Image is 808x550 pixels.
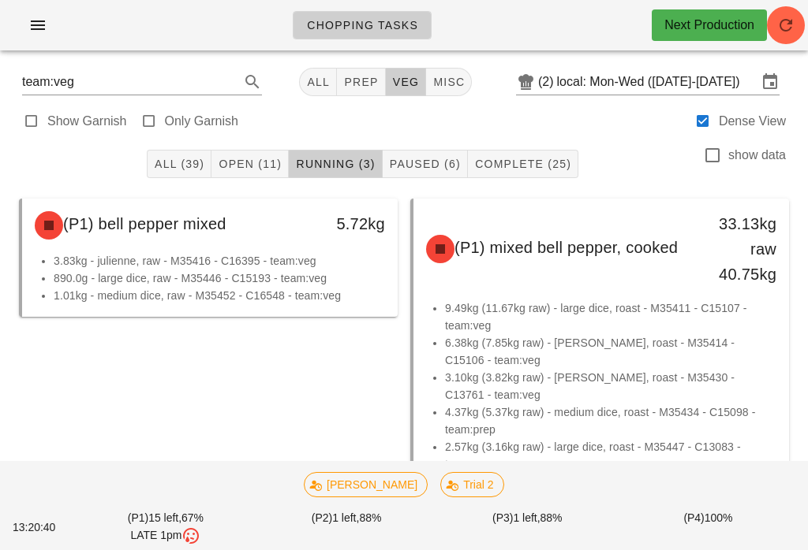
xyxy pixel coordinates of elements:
[148,511,181,524] span: 15 left,
[513,511,540,524] span: 1 left,
[289,150,382,178] button: Running (3)
[445,299,776,334] li: 9.49kg (11.67kg raw) - large dice, roast - M35411 - C15107 - team:veg
[47,113,127,129] label: Show Garnish
[445,369,776,403] li: 3.10kg (3.82kg raw) - [PERSON_NAME], roast - M35430 - C13761 - team:veg
[314,473,417,496] span: [PERSON_NAME]
[154,158,204,170] span: All (39)
[293,11,432,39] a: Chopping Tasks
[295,158,375,170] span: Running (3)
[703,211,776,287] div: 33.13kg raw 40.75kg
[538,74,557,90] div: (2)
[343,76,378,88] span: prep
[728,147,786,163] label: show data
[299,68,337,96] button: All
[474,158,571,170] span: Complete (25)
[432,76,465,88] span: misc
[256,507,437,548] div: (P2) 88%
[445,334,776,369] li: 6.38kg (7.85kg raw) - [PERSON_NAME], roast - M35414 - C15106 - team:veg
[664,16,754,35] div: Next Production
[54,287,385,304] li: 1.01kg - medium dice, raw - M35452 - C16548 - team:veg
[211,150,289,178] button: Open (11)
[165,113,238,129] label: Only Garnish
[147,150,211,178] button: All (39)
[312,211,385,236] div: 5.72kg
[389,158,461,170] span: Paused (6)
[451,473,493,496] span: Trial 2
[437,507,618,548] div: (P3) 88%
[75,507,256,548] div: (P1) 67%
[383,150,468,178] button: Paused (6)
[54,269,385,287] li: 890.0g - large dice, raw - M35446 - C15193 - team:veg
[426,68,472,96] button: misc
[445,403,776,438] li: 4.37kg (5.37kg raw) - medium dice, roast - M35434 - C15098 - team:prep
[306,76,330,88] span: All
[386,68,427,96] button: veg
[78,526,252,545] div: LATE 1pm
[618,507,799,548] div: (P4) 100%
[332,511,359,524] span: 1 left,
[392,76,420,88] span: veg
[63,215,226,232] span: (P1) bell pepper mixed
[218,158,282,170] span: Open (11)
[468,150,578,178] button: Complete (25)
[719,113,786,129] label: Dense View
[454,239,678,256] span: (P1) mixed bell pepper, cooked
[9,516,75,539] div: 13:20:40
[306,19,418,32] span: Chopping Tasks
[337,68,385,96] button: prep
[54,252,385,269] li: 3.83kg - julienne, raw - M35416 - C16395 - team:veg
[445,438,776,473] li: 2.57kg (3.16kg raw) - large dice, roast - M35447 - C13083 - team:veg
